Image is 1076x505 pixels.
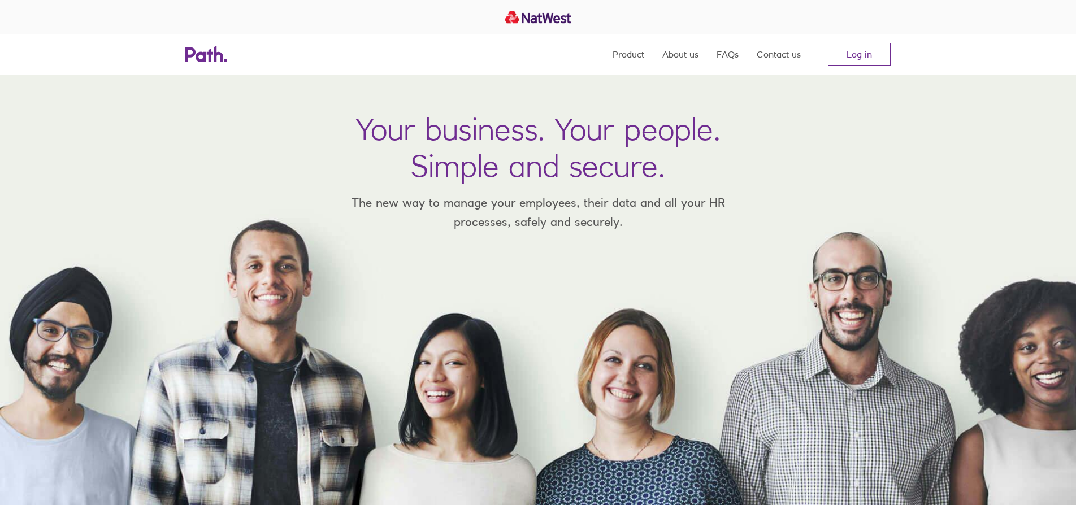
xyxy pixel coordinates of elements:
h1: Your business. Your people. Simple and secure. [355,111,721,184]
a: Product [613,34,644,75]
a: Contact us [757,34,801,75]
p: The new way to manage your employees, their data and all your HR processes, safely and securely. [335,193,741,231]
a: FAQs [717,34,739,75]
a: About us [662,34,698,75]
a: Log in [828,43,891,66]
